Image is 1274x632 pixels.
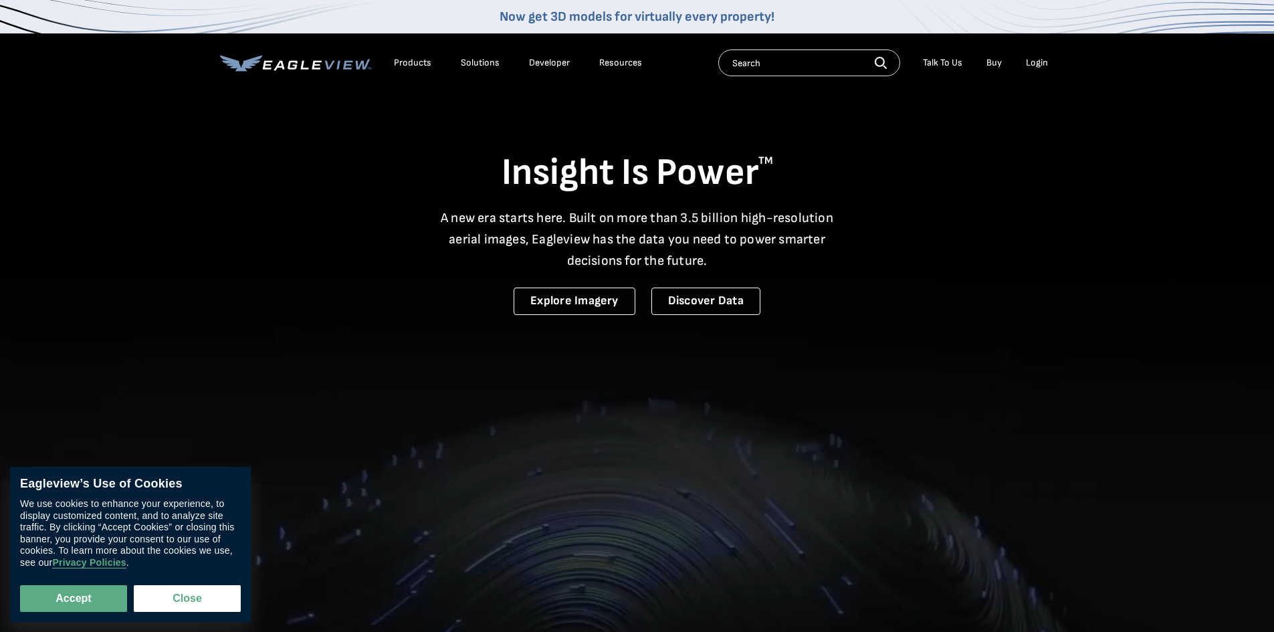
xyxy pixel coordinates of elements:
[20,498,241,568] div: We use cookies to enhance your experience, to display customized content, and to analyze site tra...
[529,57,570,69] a: Developer
[134,585,241,612] button: Close
[20,477,241,492] div: Eagleview’s Use of Cookies
[986,57,1002,69] a: Buy
[1026,57,1048,69] div: Login
[52,557,126,568] a: Privacy Policies
[433,207,842,272] p: A new era starts here. Built on more than 3.5 billion high-resolution aerial images, Eagleview ha...
[758,154,773,167] sup: TM
[220,150,1055,197] h1: Insight Is Power
[923,57,962,69] div: Talk To Us
[20,585,127,612] button: Accept
[461,57,500,69] div: Solutions
[394,57,431,69] div: Products
[651,288,760,315] a: Discover Data
[599,57,642,69] div: Resources
[500,9,774,25] a: Now get 3D models for virtually every property!
[514,288,635,315] a: Explore Imagery
[718,49,900,76] input: Search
